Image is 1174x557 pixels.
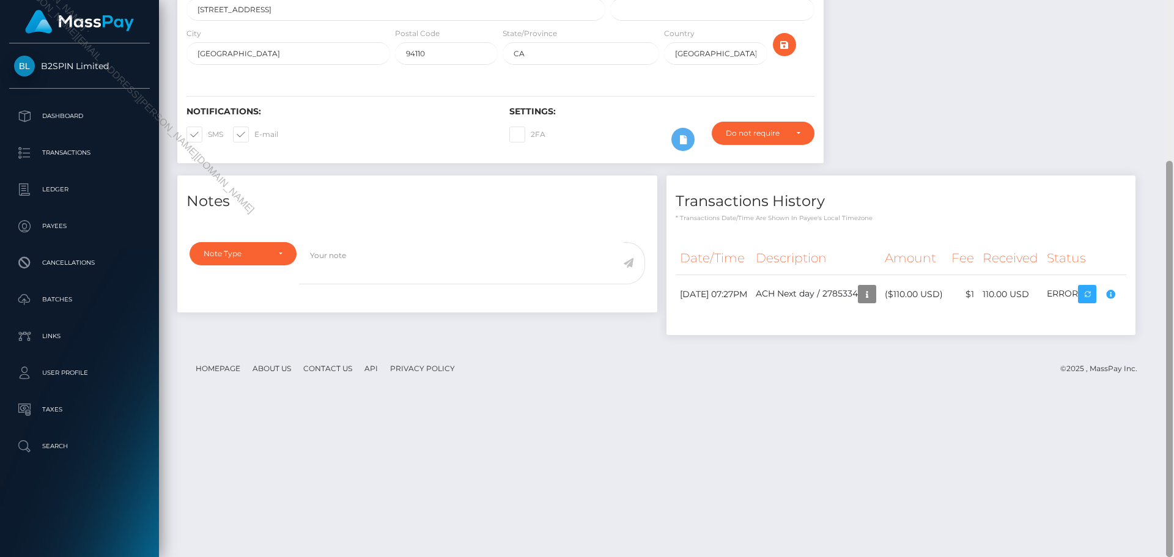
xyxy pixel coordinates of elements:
p: Cancellations [14,254,145,272]
label: State/Province [503,28,557,39]
p: Transactions [14,144,145,162]
td: $1 [947,275,978,314]
h6: Notifications: [186,106,491,117]
a: Contact Us [298,359,357,378]
a: Dashboard [9,101,150,131]
a: Batches [9,284,150,315]
a: API [360,359,383,378]
img: B2SPIN Limited [14,56,35,76]
label: SMS [186,127,223,142]
div: Note Type [204,249,268,259]
td: ACH Next day / 2785334 [751,275,880,314]
label: City [186,28,201,39]
th: Amount [880,242,947,275]
p: * Transactions date/time are shown in payee's local timezone [676,213,1126,223]
th: Received [978,242,1043,275]
td: 110.00 USD [978,275,1043,314]
th: Date/Time [676,242,751,275]
a: Payees [9,211,150,242]
a: Privacy Policy [385,359,460,378]
div: © 2025 , MassPay Inc. [1060,362,1146,375]
h4: Notes [186,191,648,212]
a: Cancellations [9,248,150,278]
td: ERROR [1043,275,1126,314]
a: About Us [248,359,296,378]
a: Taxes [9,394,150,425]
td: ($110.00 USD) [880,275,947,314]
label: 2FA [509,127,545,142]
span: B2SPIN Limited [9,61,150,72]
th: Status [1043,242,1126,275]
p: Links [14,327,145,345]
p: Taxes [14,400,145,419]
h6: Settings: [509,106,814,117]
div: Do not require [726,128,786,138]
p: User Profile [14,364,145,382]
label: Postal Code [395,28,440,39]
p: Batches [14,290,145,309]
h4: Transactions History [676,191,1126,212]
th: Description [751,242,880,275]
a: Transactions [9,138,150,168]
p: Search [14,437,145,456]
a: Homepage [191,359,245,378]
button: Note Type [190,242,297,265]
a: User Profile [9,358,150,388]
td: [DATE] 07:27PM [676,275,751,314]
label: E-mail [233,127,278,142]
a: Search [9,431,150,462]
label: Country [664,28,695,39]
p: Payees [14,217,145,235]
a: Links [9,321,150,352]
th: Fee [947,242,978,275]
p: Dashboard [14,107,145,125]
button: Do not require [712,122,814,145]
a: Ledger [9,174,150,205]
img: MassPay Logo [25,10,134,34]
p: Ledger [14,180,145,199]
